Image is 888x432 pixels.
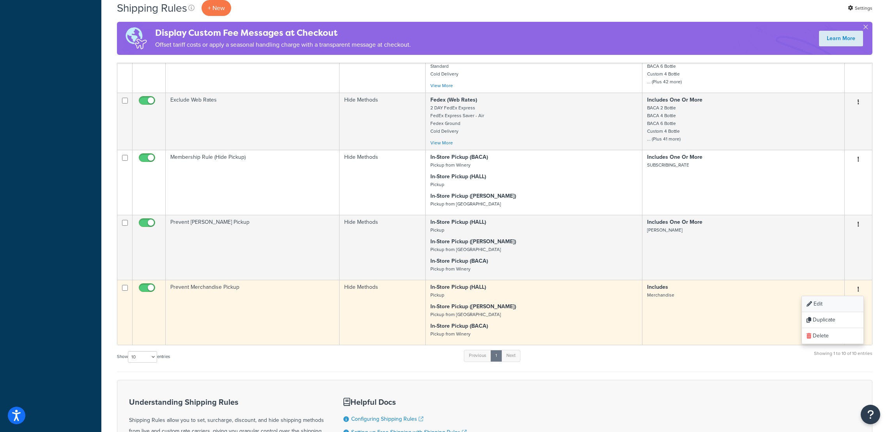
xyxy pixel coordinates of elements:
td: Exclude Web Rates [166,93,340,150]
strong: In-Store Pickup (HALL) [430,283,486,291]
h1: Shipping Rules [117,0,187,16]
a: Learn More [819,31,863,46]
h4: Display Custom Fee Messages at Checkout [155,26,411,39]
strong: In-Store Pickup ([PERSON_NAME]) [430,237,516,246]
p: Offset tariff costs or apply a seasonal handling charge with a transparent message at checkout. [155,39,411,50]
strong: Includes One Or More [647,96,702,104]
small: Pickup from [GEOGRAPHIC_DATA] [430,311,501,318]
strong: Includes One Or More [647,218,702,226]
img: duties-banner-06bc72dcb5fe05cb3f9472aba00be2ae8eb53ab6f0d8bb03d382ba314ac3c341.png [117,22,155,55]
small: Pickup [430,227,444,234]
strong: In-Store Pickup (BACA) [430,153,488,161]
small: Pickup from Winery [430,162,471,169]
strong: In-Store Pickup ([PERSON_NAME]) [430,302,516,311]
small: SUBSCRIBING_RATE [647,162,689,169]
small: [PERSON_NAME] [647,227,683,234]
strong: In-Store Pickup ([PERSON_NAME]) [430,192,516,200]
small: Pickup from Winery [430,265,471,272]
label: Show entries [117,351,170,363]
a: Previous [464,350,491,362]
div: Showing 1 to 10 of 10 entries [814,349,872,366]
td: Hide Methods [340,93,426,150]
a: Settings [848,3,872,14]
a: 1 [490,350,502,362]
small: Pickup from [GEOGRAPHIC_DATA] [430,246,501,253]
small: Pickup [430,181,444,188]
strong: Includes One Or More [647,153,702,161]
small: 2 DAY FedEx Express FedEx Express Saver - Air Fedex Ground Cold Delivery [430,104,484,135]
small: Merchandise [647,292,674,299]
td: Membership Rule (Hide Pickup) [166,150,340,215]
a: View More [430,139,453,146]
td: Prevent [PERSON_NAME] Pickup [166,215,340,280]
strong: In-Store Pickup (BACA) [430,257,488,265]
select: Showentries [128,351,157,363]
a: View More [430,82,453,89]
small: Pickup from [GEOGRAPHIC_DATA] [430,200,501,207]
h3: Helpful Docs [343,398,471,406]
a: Next [501,350,520,362]
td: Include Shipping Clubs Rates [166,35,340,93]
a: Edit [802,296,863,312]
strong: Fedex (Web Rates) [430,96,477,104]
h3: Understanding Shipping Rules [129,398,324,406]
a: Delete [802,328,863,344]
button: Open Resource Center [861,405,880,424]
td: Hide Methods [340,150,426,215]
strong: In-Store Pickup (HALL) [430,218,486,226]
td: Hide Methods [340,215,426,280]
small: BACA 2 Bottle BACA 4 Bottle BACA 6 Bottle Custom 4 Bottle ... (Plus 42 more) [647,47,682,85]
td: Hide Methods [340,280,426,345]
small: Pickup from Winery [430,330,471,337]
small: Pickup [430,292,444,299]
strong: In-Store Pickup (HALL) [430,172,486,181]
a: Configuring Shipping Rules [351,415,423,423]
strong: In-Store Pickup (BACA) [430,322,488,330]
small: BACA 2 Bottle BACA 4 Bottle BACA 6 Bottle Custom 4 Bottle ... (Plus 41 more) [647,104,681,142]
strong: Includes [647,283,668,291]
td: Prevent Merchandise Pickup [166,280,340,345]
a: Duplicate [802,312,863,328]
